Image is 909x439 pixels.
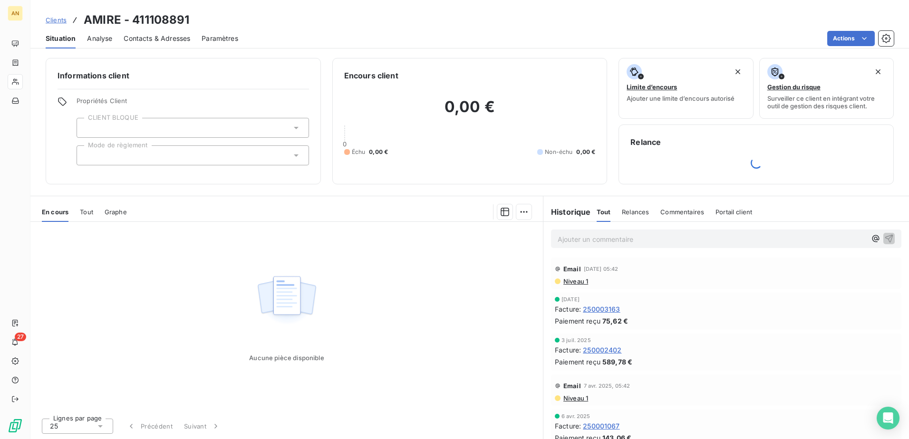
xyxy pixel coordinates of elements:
span: 250001067 [583,421,619,431]
span: 3 juil. 2025 [561,337,591,343]
span: Tout [80,208,93,216]
span: Portail client [716,208,752,216]
span: 7 avr. 2025, 05:42 [584,383,630,389]
button: Actions [827,31,875,46]
span: Non-échu [545,148,572,156]
span: Limite d’encours [627,83,677,91]
span: Aucune pièce disponible [249,354,324,362]
span: Tout [597,208,611,216]
span: 589,78 € [602,357,632,367]
span: En cours [42,208,68,216]
h6: Relance [630,136,882,148]
span: Facture : [555,345,581,355]
span: Graphe [105,208,127,216]
h3: AMIRE - 411108891 [84,11,190,29]
img: Logo LeanPay [8,418,23,433]
span: Paramètres [202,34,238,43]
span: 250003163 [583,304,620,314]
button: Gestion du risqueSurveiller ce client en intégrant votre outil de gestion des risques client. [759,58,894,119]
span: Gestion du risque [767,83,821,91]
span: Niveau 1 [562,277,588,285]
span: Facture : [555,304,581,314]
span: Paiement reçu [555,316,600,326]
span: 27 [15,333,26,341]
span: Clients [46,16,67,24]
div: AN [8,6,23,21]
h2: 0,00 € [344,97,596,126]
span: [DATE] 05:42 [584,266,619,272]
span: Commentaires [660,208,704,216]
h6: Informations client [58,70,309,81]
span: 6 avr. 2025 [561,413,590,419]
span: Surveiller ce client en intégrant votre outil de gestion des risques client. [767,95,886,110]
span: 250002402 [583,345,621,355]
h6: Encours client [344,70,398,81]
img: Empty state [256,271,317,330]
a: Clients [46,15,67,25]
span: 0,00 € [369,148,388,156]
span: Propriétés Client [77,97,309,110]
span: Analyse [87,34,112,43]
span: 25 [50,421,58,431]
input: Ajouter une valeur [85,124,92,132]
span: 75,62 € [602,316,628,326]
span: Email [563,265,581,273]
span: Contacts & Adresses [124,34,190,43]
span: 0 [343,140,347,148]
button: Suivant [178,416,226,436]
span: Échu [352,148,366,156]
span: Situation [46,34,76,43]
span: Paiement reçu [555,357,600,367]
button: Limite d’encoursAjouter une limite d’encours autorisé [619,58,753,119]
h6: Historique [543,206,591,218]
span: 0,00 € [576,148,595,156]
span: Relances [622,208,649,216]
div: Open Intercom Messenger [877,407,899,429]
span: Facture : [555,421,581,431]
span: [DATE] [561,296,580,302]
button: Précédent [121,416,178,436]
span: Niveau 1 [562,394,588,402]
span: Email [563,382,581,390]
span: Ajouter une limite d’encours autorisé [627,95,735,102]
input: Ajouter une valeur [85,151,92,160]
